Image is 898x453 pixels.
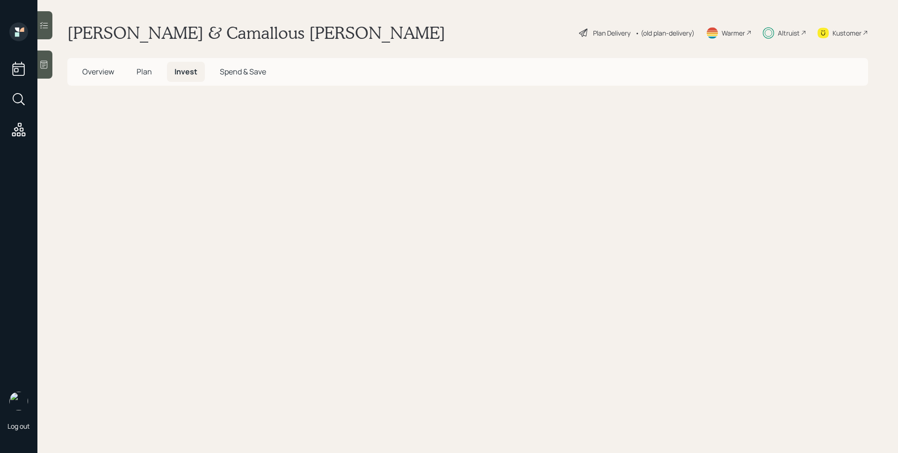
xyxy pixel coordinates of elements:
h1: [PERSON_NAME] & Camallous [PERSON_NAME] [67,22,445,43]
span: Spend & Save [220,66,266,77]
div: Altruist [778,28,800,38]
div: Warmer [722,28,745,38]
span: Overview [82,66,114,77]
div: • (old plan-delivery) [635,28,695,38]
div: Log out [7,422,30,431]
div: Kustomer [833,28,862,38]
span: Plan [137,66,152,77]
img: james-distasi-headshot.png [9,392,28,410]
span: Invest [174,66,197,77]
div: Plan Delivery [593,28,630,38]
